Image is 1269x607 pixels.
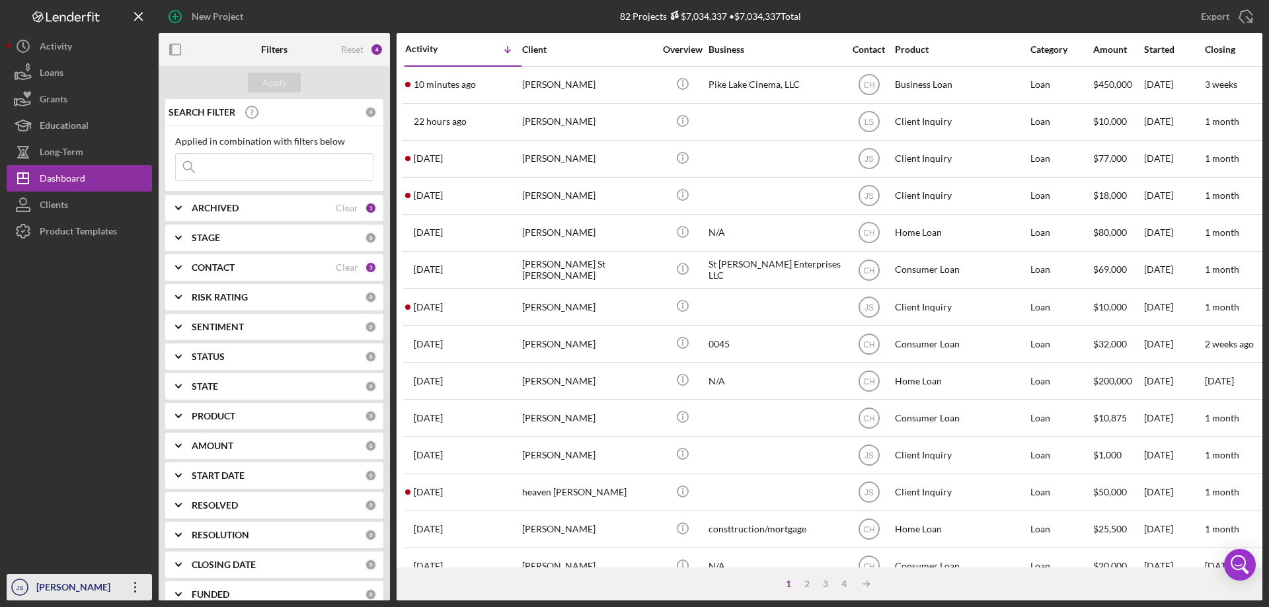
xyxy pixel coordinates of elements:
time: 1 month [1205,301,1239,312]
time: [DATE] [1205,375,1234,386]
div: Loan [1030,400,1092,435]
button: JS[PERSON_NAME] [7,574,152,600]
button: Apply [248,73,301,92]
b: RISK RATING [192,292,248,303]
time: 2025-09-26 17:27 [414,339,443,349]
div: [PERSON_NAME] St [PERSON_NAME] [522,252,654,287]
div: Loan [1030,437,1092,472]
b: CLOSING DATE [192,559,256,570]
div: N/A [709,549,841,584]
div: [DATE] [1144,104,1204,139]
span: $69,000 [1093,264,1127,275]
div: [DATE] [1144,215,1204,250]
div: [PERSON_NAME] [522,400,654,435]
b: SEARCH FILTER [169,107,235,118]
div: [PERSON_NAME] [522,67,654,102]
div: 0 [365,440,377,452]
text: CH [863,266,874,275]
b: STAGE [192,232,220,243]
b: CONTACT [192,262,235,273]
span: $450,000 [1093,79,1132,90]
div: [PERSON_NAME] [522,326,654,361]
div: Clear [336,203,358,213]
div: heaven [PERSON_NAME] [522,475,654,510]
button: Product Templates [7,218,152,244]
div: Client Inquiry [895,141,1027,176]
div: [PERSON_NAME] [522,289,654,324]
div: 0 [365,321,377,333]
button: Long-Term [7,139,152,165]
time: 2025-09-23 20:17 [414,524,443,534]
time: 2025-09-29 23:45 [414,116,467,127]
time: 1 month [1205,190,1239,201]
span: $25,500 [1093,523,1127,534]
b: RESOLVED [192,500,238,511]
div: Reset [341,44,364,55]
text: LS [864,118,874,127]
button: Grants [7,86,152,112]
div: Category [1030,44,1092,55]
time: 1 month [1205,523,1239,534]
text: CH [863,339,874,349]
div: 1 [365,202,377,214]
div: [PERSON_NAME] [522,512,654,547]
time: 1 month [1205,116,1239,127]
div: 0 [365,559,377,571]
text: CH [863,413,874,423]
span: $20,000 [1093,560,1127,571]
div: 0 [365,589,377,600]
div: [DATE] [1144,252,1204,287]
text: CH [863,525,874,534]
text: CH [863,376,874,386]
div: [DATE] [1144,326,1204,361]
div: [PERSON_NAME] [522,363,654,398]
div: [DATE] [1144,549,1204,584]
time: 2025-09-28 20:09 [414,190,443,201]
div: Client Inquiry [895,289,1027,324]
div: 2 [798,579,816,589]
a: Loans [7,59,152,86]
div: Activity [405,44,463,54]
div: Loan [1030,104,1092,139]
div: Loan [1030,326,1092,361]
div: Clear [336,262,358,273]
div: Client Inquiry [895,475,1027,510]
div: Open Intercom Messenger [1224,549,1256,581]
div: Loan [1030,289,1092,324]
div: [PERSON_NAME] [522,104,654,139]
div: New Project [192,3,243,30]
div: Consumer Loan [895,400,1027,435]
b: RESOLUTION [192,530,249,540]
time: 2025-09-26 23:16 [414,264,443,275]
div: 4 [835,579,853,589]
div: Applied in combination with filters below [175,136,373,147]
div: 82 Projects • $7,034,337 Total [620,11,801,22]
div: Client Inquiry [895,437,1027,472]
div: 0 [365,470,377,482]
div: [DATE] [1144,437,1204,472]
div: 0 [365,529,377,541]
div: Loan [1030,363,1092,398]
div: Educational [40,112,89,142]
div: Loans [40,59,63,89]
time: 1 month [1205,412,1239,423]
span: $1,000 [1093,449,1122,460]
div: Consumer Loan [895,326,1027,361]
div: 3 [816,579,835,589]
div: [DATE] [1144,400,1204,435]
time: [DATE] [1205,560,1234,571]
div: Contact [844,44,894,55]
span: $10,000 [1093,301,1127,312]
b: AMOUNT [192,441,233,451]
div: Loan [1030,215,1092,250]
div: Amount [1093,44,1143,55]
div: Home Loan [895,215,1027,250]
button: Clients [7,192,152,218]
time: 1 month [1205,264,1239,275]
span: $10,875 [1093,412,1127,423]
div: Consumer Loan [895,252,1027,287]
text: CH [863,229,874,238]
div: Product Templates [40,218,117,248]
time: 2025-09-25 00:34 [414,487,443,497]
